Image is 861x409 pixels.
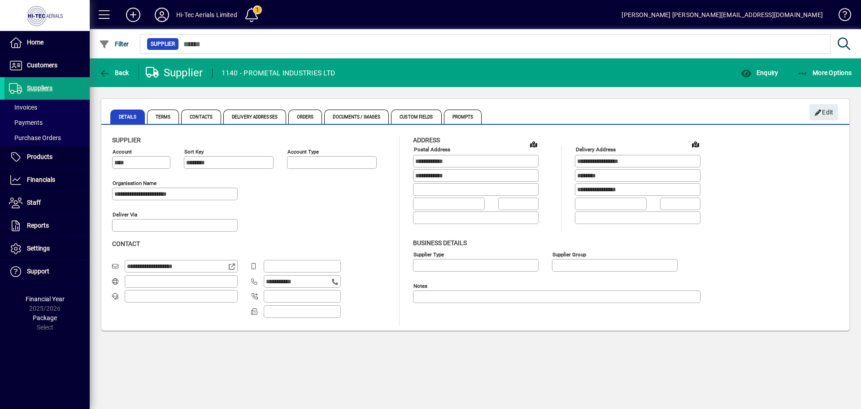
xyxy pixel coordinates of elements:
span: Back [99,69,129,76]
span: Suppliers [27,84,52,92]
div: 1140 - PROMETAL INDUSTRIES LTD [222,66,335,80]
span: Prompts [444,110,482,124]
button: Filter [97,36,131,52]
app-page-header-button: Back [90,65,139,81]
a: Knowledge Base [832,2,850,31]
a: Staff [4,192,90,214]
span: Filter [99,40,129,48]
span: Purchase Orders [9,134,61,141]
span: More Options [797,69,852,76]
span: Financial Year [26,295,65,303]
span: Customers [27,62,57,69]
a: Payments [4,115,90,130]
span: Custom Fields [391,110,441,124]
a: Customers [4,54,90,77]
button: More Options [795,65,854,81]
div: [PERSON_NAME] [PERSON_NAME][EMAIL_ADDRESS][DOMAIN_NAME] [622,8,823,22]
button: Profile [148,7,176,23]
span: Edit [814,105,834,120]
mat-label: Account Type [287,149,319,155]
a: Home [4,31,90,54]
mat-label: Notes [413,282,427,289]
span: Settings [27,245,50,252]
mat-label: Supplier type [413,251,444,257]
a: Settings [4,237,90,260]
button: Enquiry [739,65,780,81]
button: Add [119,7,148,23]
span: Support [27,268,49,275]
mat-label: Supplier group [552,251,586,257]
button: Back [97,65,131,81]
mat-label: Deliver via [113,211,137,218]
a: View on map [526,137,541,151]
span: Products [27,153,52,160]
mat-label: Sort key [184,149,204,155]
a: Financials [4,169,90,191]
span: Invoices [9,104,37,111]
a: Products [4,146,90,168]
span: Supplier [112,136,141,144]
span: Supplier [151,40,175,48]
span: Orders [288,110,322,124]
div: Hi-Tec Aerials Limited [176,8,237,22]
span: Contact [112,240,140,247]
span: Package [33,314,57,321]
span: Business details [413,239,467,246]
span: Financials [27,176,55,183]
span: Enquiry [741,69,778,76]
span: Home [27,39,43,46]
span: Reports [27,222,49,229]
a: View on map [688,137,703,151]
a: Reports [4,215,90,237]
span: Staff [27,199,41,206]
mat-label: Account [113,149,132,155]
span: Payments [9,119,43,126]
span: Address [413,136,440,144]
div: Supplier [146,66,203,80]
a: Invoices [4,100,90,115]
span: Contacts [181,110,221,124]
span: Details [110,110,145,124]
mat-label: Organisation name [113,180,157,186]
span: Terms [147,110,179,124]
span: Documents / Images [324,110,389,124]
a: Support [4,260,90,283]
a: Purchase Orders [4,130,90,145]
span: Delivery Addresses [223,110,286,124]
button: Edit [809,104,838,120]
